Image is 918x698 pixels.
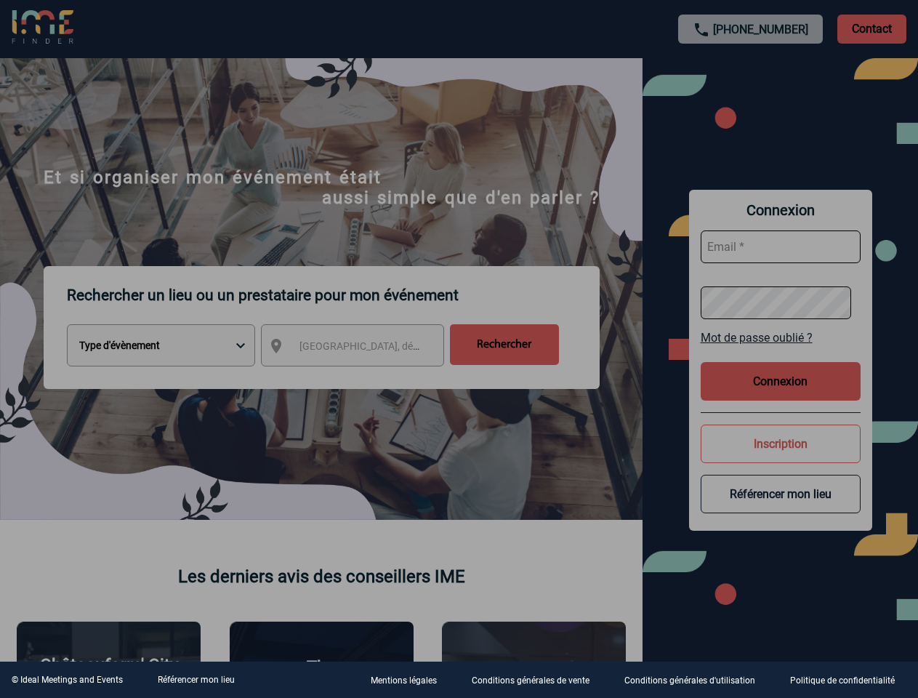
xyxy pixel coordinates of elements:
[460,673,613,687] a: Conditions générales de vente
[12,675,123,685] div: © Ideal Meetings and Events
[158,675,235,685] a: Référencer mon lieu
[472,676,589,686] p: Conditions générales de vente
[790,676,895,686] p: Politique de confidentialité
[359,673,460,687] a: Mentions légales
[624,676,755,686] p: Conditions générales d'utilisation
[371,676,437,686] p: Mentions légales
[778,673,918,687] a: Politique de confidentialité
[613,673,778,687] a: Conditions générales d'utilisation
